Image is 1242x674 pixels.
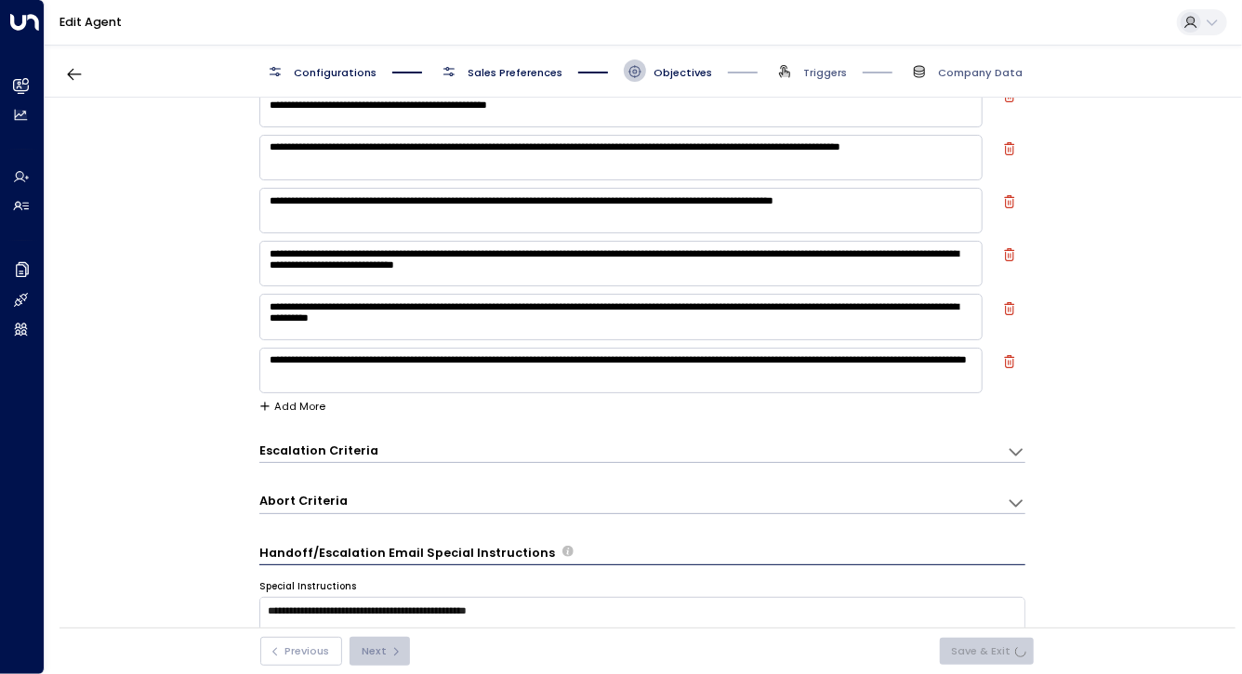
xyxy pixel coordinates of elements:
h3: Escalation Criteria [259,443,378,459]
span: Sales Preferences [468,65,562,80]
span: Company Data [938,65,1023,80]
span: Objectives [654,65,712,80]
button: Add More [259,401,325,413]
span: Triggers [803,65,847,80]
a: Edit Agent [59,14,122,30]
label: Special Instructions [259,580,356,593]
span: Provide any specific instructions for the content of handoff or escalation emails. These notes gu... [562,544,573,562]
div: Abort CriteriaDefine the scenarios in which the AI agent should abort or terminate the conversati... [259,493,1025,513]
h3: Handoff/Escalation Email Special Instructions [259,544,555,562]
h3: Abort Criteria [259,493,348,509]
div: Escalation CriteriaDefine the scenarios in which the AI agent should escalate the conversation to... [259,443,1025,463]
span: Configurations [294,65,377,80]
